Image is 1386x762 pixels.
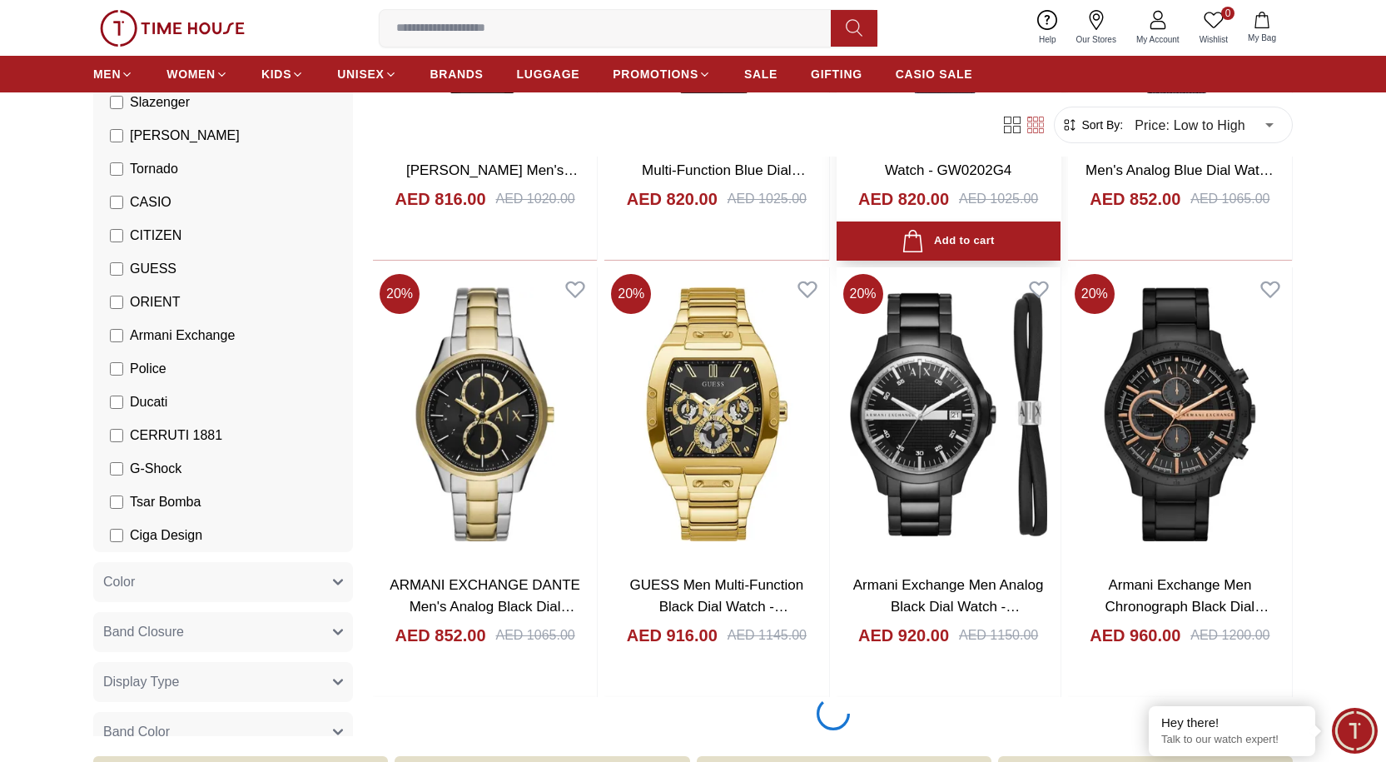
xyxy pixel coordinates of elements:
[517,59,580,89] a: LUGGAGE
[811,59,862,89] a: GIFTING
[1068,267,1292,561] img: Armani Exchange Men Chronograph Black Dial Watch - AX2429
[103,722,170,742] span: Band Color
[93,662,353,702] button: Display Type
[854,141,1043,178] a: GUESS Men Analog Blue Dial Watch - GW0202G4
[103,572,135,592] span: Color
[100,10,245,47] img: ...
[728,189,807,209] div: AED 1025.00
[1078,117,1123,133] span: Sort By:
[744,66,777,82] span: SALE
[744,59,777,89] a: SALE
[627,187,718,211] h4: AED 820.00
[837,267,1061,561] img: Armani Exchange Men Analog Black Dial Watch - AX7134SET
[627,624,718,647] h4: AED 916.00
[496,625,575,645] div: AED 1065.00
[1161,733,1303,747] p: Talk to our watch expert!
[496,189,575,209] div: AED 1020.00
[130,92,190,112] span: Slazenger
[380,274,420,314] span: 20 %
[130,359,166,379] span: Police
[613,66,698,82] span: PROMOTIONS
[728,625,807,645] div: AED 1145.00
[103,672,179,692] span: Display Type
[1193,33,1234,46] span: Wishlist
[1190,7,1238,49] a: 0Wishlist
[130,392,167,412] span: Ducati
[130,492,201,512] span: Tsar Bomba
[93,612,353,652] button: Band Closure
[130,426,222,446] span: CERRUTI 1881
[130,226,181,246] span: CITIZEN
[110,529,123,542] input: Ciga Design
[1332,708,1378,754] div: Chat Widget
[1090,187,1180,211] h4: AED 852.00
[858,187,949,211] h4: AED 820.00
[110,162,123,176] input: Tornado
[1061,117,1123,133] button: Sort By:
[130,126,240,146] span: [PERSON_NAME]
[110,462,123,476] input: G-Shock
[1123,102,1285,148] div: Price: Low to High
[93,712,353,752] button: Band Color
[130,259,176,279] span: GUESS
[130,292,180,312] span: ORIENT
[166,59,228,89] a: WOMEN
[110,229,123,242] input: CITIZEN
[130,459,181,479] span: G-Shock
[395,187,486,211] h4: AED 816.00
[1238,8,1286,47] button: My Bag
[103,622,184,642] span: Band Closure
[1090,624,1180,647] h4: AED 960.00
[853,577,1044,635] a: Armani Exchange Men Analog Black Dial Watch - AX7134SET
[110,96,123,109] input: Slazenger
[1190,189,1269,209] div: AED 1065.00
[337,66,384,82] span: UNISEX
[1066,7,1126,49] a: Our Stores
[93,562,353,602] button: Color
[896,59,973,89] a: CASIO SALE
[1190,625,1269,645] div: AED 1200.00
[896,66,973,82] span: CASIO SALE
[110,396,123,409] input: Ducati
[373,267,597,561] img: ARMANI EXCHANGE DANTE Men's Analog Black Dial Watch - AX1865
[390,577,580,635] a: ARMANI EXCHANGE DANTE Men's Analog Black Dial Watch - AX1865
[1029,7,1066,49] a: Help
[1221,7,1234,20] span: 0
[1105,577,1269,635] a: Armani Exchange Men Chronograph Black Dial Watch - AX2429
[430,59,484,89] a: BRANDS
[517,66,580,82] span: LUGGAGE
[166,66,216,82] span: WOMEN
[843,274,883,314] span: 20 %
[130,192,171,212] span: CASIO
[395,624,486,647] h4: AED 852.00
[93,59,133,89] a: MEN
[110,429,123,442] input: CERRUTI 1881
[110,296,123,309] input: ORIENT
[110,262,123,276] input: GUESS
[430,66,484,82] span: BRANDS
[130,159,178,179] span: Tornado
[93,66,121,82] span: MEN
[110,196,123,209] input: CASIO
[1161,715,1303,731] div: Hey there!
[110,129,123,142] input: [PERSON_NAME]
[613,59,711,89] a: PROMOTIONS
[858,624,949,647] h4: AED 920.00
[902,230,994,252] div: Add to cart
[337,59,396,89] a: UNISEX
[626,141,807,199] a: GUESS Men's Watch Quartz Multi-Function Blue Dial GW0202G2
[604,267,828,561] img: GUESS Men Multi-Function Black Dial Watch - GW0456G1
[959,189,1038,209] div: AED 1025.00
[110,362,123,376] input: Police
[1130,33,1186,46] span: My Account
[1032,33,1063,46] span: Help
[1085,141,1274,199] a: ARMANI EXCHANGE CAYDE Men's Analog Blue Dial Watch - AX2751
[130,326,235,346] span: Armani Exchange
[261,66,291,82] span: KIDS
[1075,274,1115,314] span: 20 %
[611,274,651,314] span: 20 %
[959,625,1038,645] div: AED 1150.00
